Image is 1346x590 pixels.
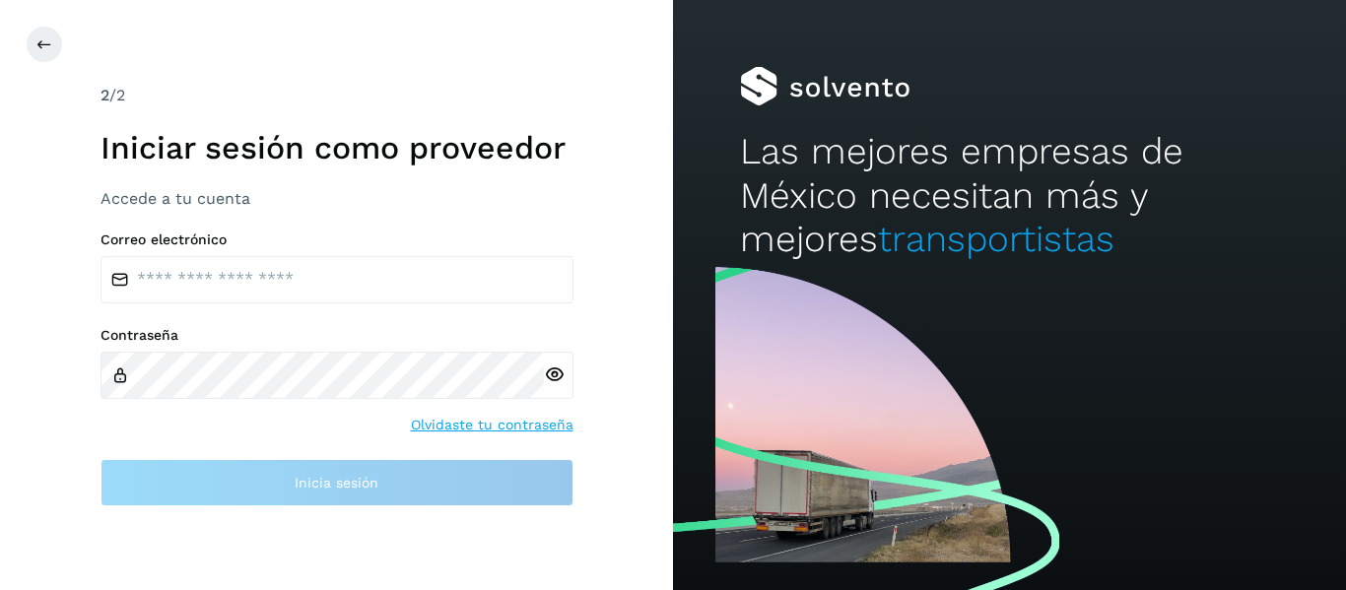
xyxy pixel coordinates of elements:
[878,218,1114,260] span: transportistas
[411,415,573,435] a: Olvidaste tu contraseña
[101,84,573,107] div: /2
[101,231,573,248] label: Correo electrónico
[101,129,573,166] h1: Iniciar sesión como proveedor
[101,86,109,104] span: 2
[295,476,378,490] span: Inicia sesión
[101,459,573,506] button: Inicia sesión
[740,130,1278,261] h2: Las mejores empresas de México necesitan más y mejores
[101,327,573,344] label: Contraseña
[101,189,573,208] h3: Accede a tu cuenta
